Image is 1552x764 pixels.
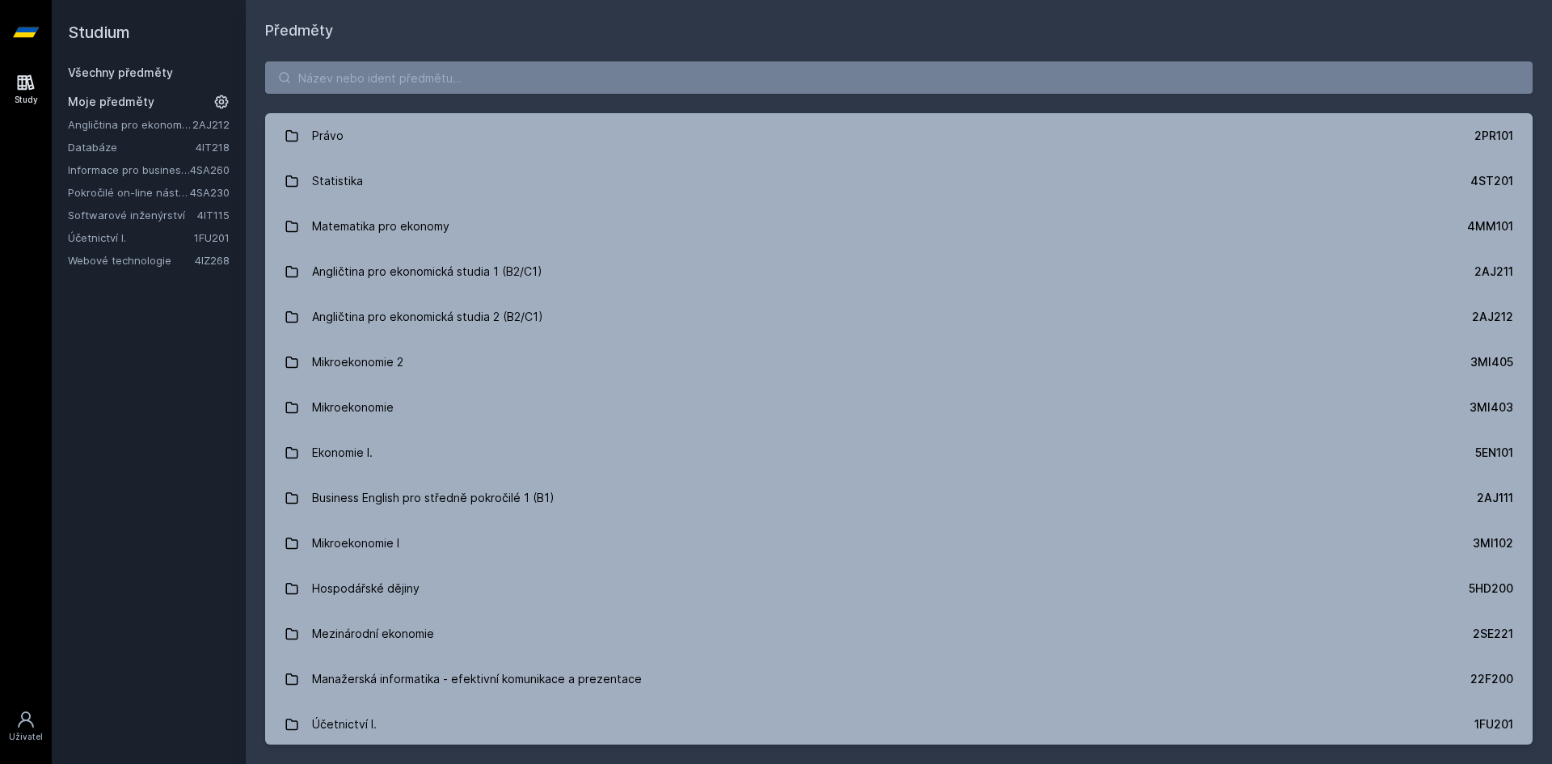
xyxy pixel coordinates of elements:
a: 4SA230 [190,186,230,199]
a: Všechny předměty [68,65,173,79]
a: Angličtina pro ekonomická studia 1 (B2/C1) 2AJ211 [265,249,1533,294]
div: 4MM101 [1467,218,1513,234]
div: 2AJ212 [1472,309,1513,325]
a: Manažerská informatika - efektivní komunikace a prezentace 22F200 [265,656,1533,702]
div: Právo [312,120,344,152]
a: Business English pro středně pokročilé 1 (B1) 2AJ111 [265,475,1533,521]
a: Právo 2PR101 [265,113,1533,158]
a: Účetnictví I. 1FU201 [265,702,1533,747]
div: Mikroekonomie 2 [312,346,403,378]
h1: Předměty [265,19,1533,42]
a: Uživatel [3,702,48,751]
a: Pokročilé on-line nástroje pro analýzu a zpracování informací [68,184,190,200]
span: Moje předměty [68,94,154,110]
div: Statistika [312,165,363,197]
div: Mikroekonomie I [312,527,399,559]
a: 2AJ212 [192,118,230,131]
div: Uživatel [9,731,43,743]
div: 2PR101 [1474,128,1513,144]
div: 3MI102 [1473,535,1513,551]
a: 4IT218 [196,141,230,154]
a: 4SA260 [190,163,230,176]
div: Ekonomie I. [312,437,373,469]
div: 5EN101 [1475,445,1513,461]
a: Statistika 4ST201 [265,158,1533,204]
a: 4IT115 [197,209,230,222]
a: Mikroekonomie I 3MI102 [265,521,1533,566]
div: Účetnictví I. [312,708,377,741]
input: Název nebo ident předmětu… [265,61,1533,94]
div: Matematika pro ekonomy [312,210,449,243]
a: Matematika pro ekonomy 4MM101 [265,204,1533,249]
a: Softwarové inženýrství [68,207,197,223]
div: 2AJ211 [1474,264,1513,280]
a: Hospodářské dějiny 5HD200 [265,566,1533,611]
div: Angličtina pro ekonomická studia 2 (B2/C1) [312,301,543,333]
div: Mezinárodní ekonomie [312,618,434,650]
div: Hospodářské dějiny [312,572,420,605]
a: Angličtina pro ekonomická studia 2 (B2/C1) [68,116,192,133]
div: 1FU201 [1474,716,1513,732]
a: Study [3,65,48,114]
div: Manažerská informatika - efektivní komunikace a prezentace [312,663,642,695]
a: Mezinárodní ekonomie 2SE221 [265,611,1533,656]
a: Databáze [68,139,196,155]
div: Angličtina pro ekonomická studia 1 (B2/C1) [312,255,542,288]
div: 5HD200 [1469,580,1513,597]
a: Informace pro business (v angličtině) [68,162,190,178]
div: 2SE221 [1473,626,1513,642]
div: Mikroekonomie [312,391,394,424]
div: Study [15,94,38,106]
a: 4IZ268 [195,254,230,267]
div: 2AJ111 [1477,490,1513,506]
a: Účetnictví I. [68,230,194,246]
div: 22F200 [1470,671,1513,687]
a: Angličtina pro ekonomická studia 2 (B2/C1) 2AJ212 [265,294,1533,340]
div: 3MI403 [1470,399,1513,416]
a: Mikroekonomie 2 3MI405 [265,340,1533,385]
a: 1FU201 [194,231,230,244]
div: Business English pro středně pokročilé 1 (B1) [312,482,555,514]
div: 3MI405 [1470,354,1513,370]
a: Ekonomie I. 5EN101 [265,430,1533,475]
a: Webové technologie [68,252,195,268]
div: 4ST201 [1470,173,1513,189]
a: Mikroekonomie 3MI403 [265,385,1533,430]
